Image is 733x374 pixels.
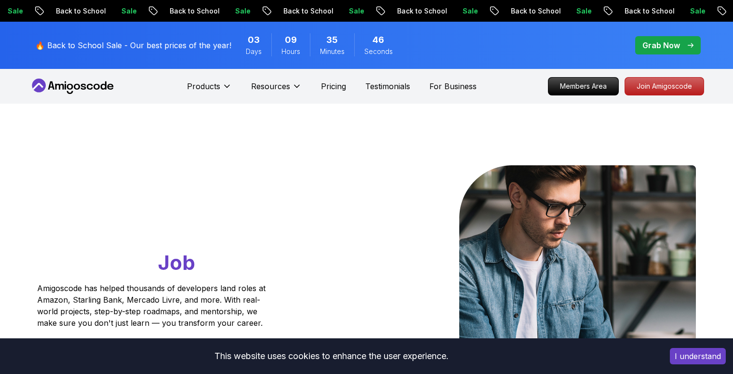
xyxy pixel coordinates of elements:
p: Sale [682,6,713,16]
p: Sale [341,6,372,16]
a: Pricing [321,80,346,92]
a: For Business [429,80,477,92]
p: 🔥 Back to School Sale - Our best prices of the year! [35,40,231,51]
span: Seconds [364,47,393,56]
span: 9 Hours [285,33,297,47]
span: 46 Seconds [373,33,384,47]
span: Minutes [320,47,345,56]
a: Testimonials [365,80,410,92]
p: Sale [114,6,145,16]
p: Grab Now [642,40,680,51]
p: Resources [251,80,290,92]
p: Sale [569,6,600,16]
p: Amigoscode has helped thousands of developers land roles at Amazon, Starling Bank, Mercado Livre,... [37,282,268,329]
span: 35 Minutes [326,33,338,47]
p: Back to School [48,6,114,16]
p: Sale [227,6,258,16]
p: Join Amigoscode [625,78,704,95]
button: Products [187,80,232,100]
p: Back to School [389,6,455,16]
p: Back to School [276,6,341,16]
p: Back to School [162,6,227,16]
p: Back to School [503,6,569,16]
h1: Go From Learning to Hired: Master Java, Spring Boot & Cloud Skills That Get You the [37,165,303,277]
span: Hours [281,47,300,56]
div: This website uses cookies to enhance the user experience. [7,346,655,367]
p: Sale [455,6,486,16]
span: Job [158,250,195,275]
p: Back to School [617,6,682,16]
span: Days [246,47,262,56]
span: 3 Days [248,33,260,47]
a: Join Amigoscode [625,77,704,95]
button: Resources [251,80,302,100]
button: Accept cookies [670,348,726,364]
a: Members Area [548,77,619,95]
p: Members Area [548,78,618,95]
p: Products [187,80,220,92]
